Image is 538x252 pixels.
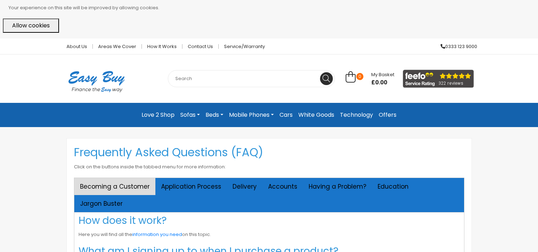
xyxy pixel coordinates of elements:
[79,215,460,227] h3: How does it work?
[227,178,262,195] button: Delivery
[371,71,394,78] span: My Basket
[177,109,203,121] a: Sofas
[356,73,363,80] span: 0
[155,178,227,195] button: Application Process
[132,231,182,238] a: information you need
[93,44,142,49] a: Areas we cover
[226,109,277,121] a: Mobile Phones
[9,3,535,13] p: Your experience on this site will be improved by allowing cookies.
[74,146,464,159] h2: Frequently Asked Questions (FAQ)
[371,79,394,86] span: £0.00
[139,109,177,121] a: Love 2 Shop
[203,109,226,121] a: Beds
[182,44,219,49] a: Contact Us
[403,70,474,88] img: feefo_logo
[142,44,182,49] a: How it works
[346,75,394,83] a: 0 My Basket £0.00
[168,70,335,87] input: Search
[372,178,414,195] button: Education
[435,44,477,49] a: 0333 123 9000
[61,44,93,49] a: About Us
[303,178,372,195] button: Having a Problem?
[219,44,265,49] a: Service/Warranty
[337,109,376,121] a: Technology
[277,109,295,121] a: Cars
[295,109,337,121] a: White Goods
[74,162,464,172] p: Click on the buttons inside the tabbed menu for more information:
[3,19,59,33] button: Allow cookies
[376,109,399,121] a: Offers
[79,230,460,240] p: Here you will find all the on this topic.
[74,195,128,212] button: Jargon Buster
[262,178,303,195] button: Accounts
[74,178,155,195] button: Becoming a Customer
[61,62,132,101] img: Easy Buy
